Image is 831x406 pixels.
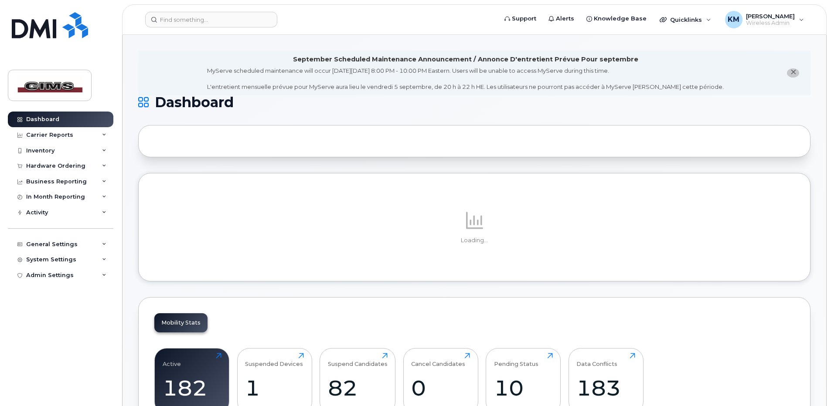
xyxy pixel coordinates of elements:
div: Suspend Candidates [328,353,388,367]
div: Active [163,353,181,367]
div: Suspended Devices [245,353,303,367]
div: 183 [576,375,635,401]
div: MyServe scheduled maintenance will occur [DATE][DATE] 8:00 PM - 10:00 PM Eastern. Users will be u... [207,67,724,91]
div: 10 [494,375,553,401]
span: Dashboard [155,96,234,109]
div: Data Conflicts [576,353,617,367]
p: Loading... [154,237,794,244]
div: Cancel Candidates [411,353,465,367]
div: 1 [245,375,304,401]
div: Pending Status [494,353,538,367]
div: September Scheduled Maintenance Announcement / Annonce D'entretient Prévue Pour septembre [293,55,638,64]
div: 82 [328,375,388,401]
div: 0 [411,375,470,401]
button: close notification [787,68,799,78]
div: 182 [163,375,221,401]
